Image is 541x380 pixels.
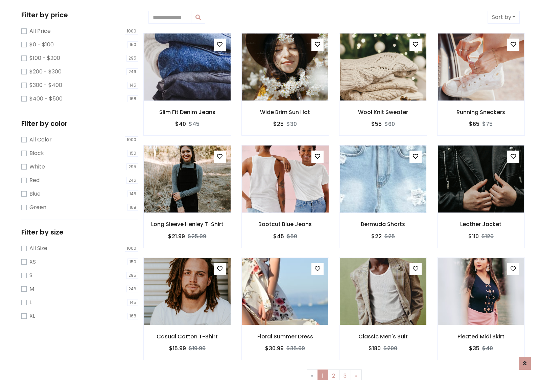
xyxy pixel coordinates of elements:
h6: $55 [371,121,382,127]
label: $0 - $100 [29,41,54,49]
span: 295 [126,272,138,279]
del: $120 [481,232,494,240]
label: Green [29,203,46,211]
h6: Running Sneakers [438,109,525,115]
del: $45 [189,120,199,128]
h6: Wide Brim Sun Hat [242,109,329,115]
label: $300 - $400 [29,81,62,89]
label: Blue [29,190,41,198]
h6: $180 [369,345,381,352]
del: $35.99 [286,344,305,352]
span: » [355,372,357,380]
h6: $15.99 [169,345,186,352]
label: $100 - $200 [29,54,60,62]
label: $400 - $500 [29,95,63,103]
button: Sort by [488,11,520,24]
span: 246 [126,177,138,184]
h6: $30.99 [265,345,284,352]
label: Red [29,176,40,184]
del: $75 [482,120,493,128]
span: 246 [126,286,138,292]
h5: Filter by size [21,228,138,236]
span: 168 [127,204,138,211]
del: $50 [287,232,297,240]
del: $30 [286,120,297,128]
del: $60 [384,120,395,128]
span: 1000 [125,245,138,252]
label: S [29,271,32,280]
del: $25 [384,232,395,240]
label: XS [29,258,36,266]
h6: Long Sleeve Henley T-Shirt [144,221,231,227]
h6: $110 [468,233,479,240]
del: $200 [383,344,397,352]
span: 246 [126,68,138,75]
span: 1000 [125,28,138,35]
label: $200 - $300 [29,68,62,76]
span: 168 [127,95,138,102]
span: 168 [127,313,138,319]
label: White [29,163,45,171]
h6: $40 [175,121,186,127]
h6: $25 [273,121,284,127]
h5: Filter by color [21,119,138,128]
del: $25.99 [188,232,206,240]
del: $40 [482,344,493,352]
span: 1000 [125,136,138,143]
h6: Pleated Midi Skirt [438,333,525,340]
h6: Floral Summer Dress [242,333,329,340]
label: All Color [29,136,52,144]
span: 150 [127,259,138,265]
label: All Price [29,27,51,35]
h5: Filter by price [21,11,138,19]
h6: Casual Cotton T-Shirt [144,333,231,340]
label: M [29,285,34,293]
h6: Bootcut Blue Jeans [242,221,329,227]
h6: $45 [273,233,284,240]
span: 145 [127,82,138,89]
label: Black [29,149,44,157]
h6: $21.99 [168,233,185,240]
del: $19.99 [189,344,206,352]
span: 150 [127,41,138,48]
h6: Bermuda Shorts [339,221,427,227]
span: 145 [127,191,138,197]
h6: $65 [469,121,479,127]
label: All Size [29,244,47,252]
h6: $35 [469,345,479,352]
h6: Slim Fit Denim Jeans [144,109,231,115]
span: 295 [126,55,138,62]
h6: Classic Men's Suit [339,333,427,340]
label: L [29,298,32,307]
h6: Leather Jacket [438,221,525,227]
span: 145 [127,299,138,306]
h6: $22 [371,233,382,240]
h6: Wool Knit Sweater [339,109,427,115]
label: XL [29,312,35,320]
span: 150 [127,150,138,157]
span: 295 [126,163,138,170]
